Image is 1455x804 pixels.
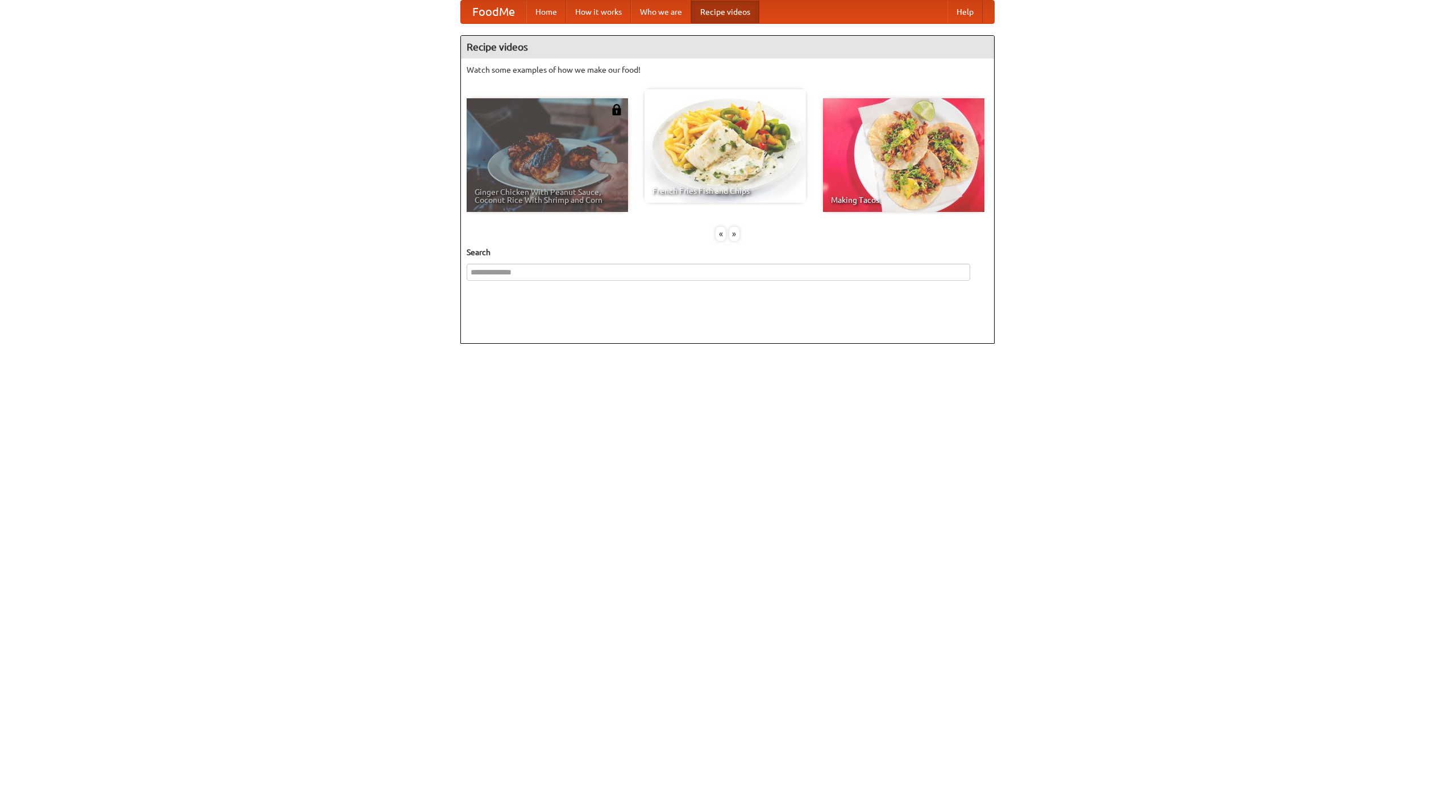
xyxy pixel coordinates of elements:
h5: Search [467,247,988,258]
span: French Fries Fish and Chips [652,187,798,195]
a: Who we are [631,1,691,23]
img: 483408.png [611,104,622,115]
p: Watch some examples of how we make our food! [467,64,988,76]
div: » [729,227,739,241]
a: How it works [566,1,631,23]
a: Help [947,1,983,23]
h4: Recipe videos [461,36,994,59]
a: French Fries Fish and Chips [645,89,806,203]
a: Recipe videos [691,1,759,23]
a: Making Tacos [823,98,984,212]
a: Home [526,1,566,23]
a: FoodMe [461,1,526,23]
div: « [716,227,726,241]
span: Making Tacos [831,196,976,204]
